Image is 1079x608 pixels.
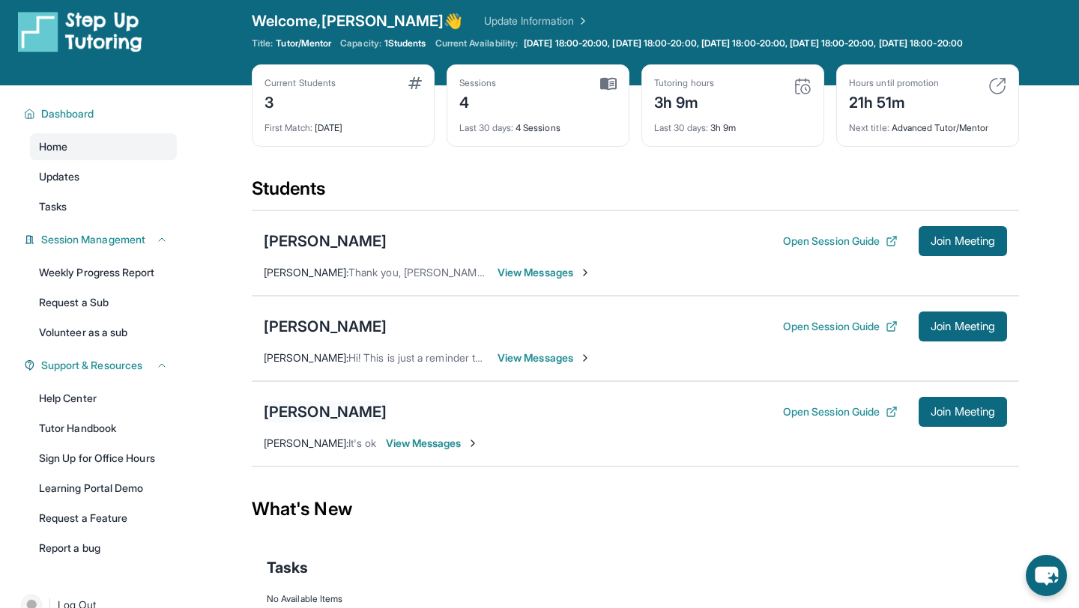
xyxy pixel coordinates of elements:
[30,535,177,562] a: Report a bug
[264,231,387,252] div: [PERSON_NAME]
[654,122,708,133] span: Last 30 days :
[498,350,591,365] span: View Messages
[30,289,177,316] a: Request a Sub
[39,199,67,214] span: Tasks
[39,139,67,154] span: Home
[654,113,811,134] div: 3h 9m
[931,322,995,331] span: Join Meeting
[18,10,142,52] img: logo
[783,319,898,334] button: Open Session Guide
[30,415,177,442] a: Tutor Handbook
[919,311,1007,341] button: Join Meeting
[849,77,939,89] div: Hours until promotion
[574,13,589,28] img: Chevron Right
[919,226,1007,256] button: Join Meeting
[265,113,422,134] div: [DATE]
[524,37,963,49] span: [DATE] 18:00-20:00, [DATE] 18:00-20:00, [DATE] 18:00-20:00, [DATE] 18:00-20:00, [DATE] 18:00-20:00
[459,122,513,133] span: Last 30 days :
[849,89,939,113] div: 21h 51m
[264,437,348,449] span: [PERSON_NAME] :
[579,352,591,364] img: Chevron-Right
[384,37,426,49] span: 1 Students
[484,13,589,28] a: Update Information
[265,77,336,89] div: Current Students
[252,10,463,31] span: Welcome, [PERSON_NAME] 👋
[41,106,94,121] span: Dashboard
[783,404,898,419] button: Open Session Guide
[931,407,995,416] span: Join Meeting
[1026,555,1067,596] button: chat-button
[348,266,551,279] span: Thank you, [PERSON_NAME] will be ready!
[579,267,591,279] img: Chevron-Right
[386,436,480,451] span: View Messages
[41,232,145,247] span: Session Management
[654,89,714,113] div: 3h 9m
[30,385,177,412] a: Help Center
[30,505,177,532] a: Request a Feature
[252,37,273,49] span: Title:
[252,177,1019,210] div: Students
[408,77,422,89] img: card
[467,437,479,449] img: Chevron-Right
[30,319,177,346] a: Volunteer as a sub
[35,232,168,247] button: Session Management
[39,169,80,184] span: Updates
[348,351,656,364] span: Hi! This is just a reminder that the tutoring session is starting at 7.
[30,133,177,160] a: Home
[348,437,377,449] span: It's ok
[459,89,497,113] div: 4
[30,193,177,220] a: Tasks
[600,77,617,91] img: card
[931,237,995,246] span: Join Meeting
[252,476,1019,542] div: What's New
[521,37,966,49] a: [DATE] 18:00-20:00, [DATE] 18:00-20:00, [DATE] 18:00-20:00, [DATE] 18:00-20:00, [DATE] 18:00-20:00
[35,106,168,121] button: Dashboard
[849,113,1006,134] div: Advanced Tutor/Mentor
[35,358,168,373] button: Support & Resources
[264,266,348,279] span: [PERSON_NAME] :
[435,37,518,49] span: Current Availability:
[265,89,336,113] div: 3
[265,122,312,133] span: First Match :
[267,593,1004,605] div: No Available Items
[30,445,177,472] a: Sign Up for Office Hours
[849,122,889,133] span: Next title :
[794,77,811,95] img: card
[340,37,381,49] span: Capacity:
[30,259,177,286] a: Weekly Progress Report
[498,265,591,280] span: View Messages
[264,401,387,422] div: [PERSON_NAME]
[267,557,308,578] span: Tasks
[459,113,617,134] div: 4 Sessions
[30,475,177,502] a: Learning Portal Demo
[459,77,497,89] div: Sessions
[988,77,1006,95] img: card
[783,234,898,249] button: Open Session Guide
[264,316,387,337] div: [PERSON_NAME]
[30,163,177,190] a: Updates
[276,37,331,49] span: Tutor/Mentor
[654,77,714,89] div: Tutoring hours
[264,351,348,364] span: [PERSON_NAME] :
[919,397,1007,427] button: Join Meeting
[41,358,142,373] span: Support & Resources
